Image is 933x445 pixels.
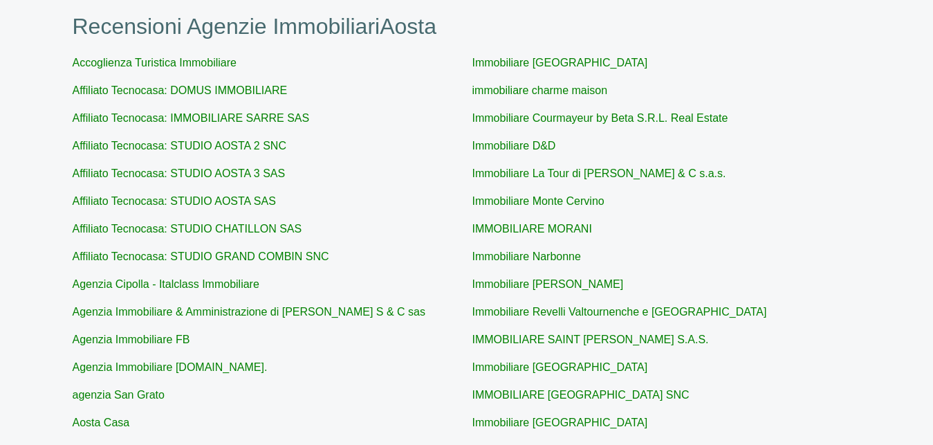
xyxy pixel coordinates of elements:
a: immobiliare charme maison [472,84,608,96]
a: Aosta Casa [73,417,130,428]
a: Agenzia Immobiliare [DOMAIN_NAME]. [73,361,268,373]
a: IMMOBILIARE [GEOGRAPHIC_DATA] SNC [472,389,690,401]
a: Affiliato Tecnocasa: STUDIO AOSTA 2 SNC [73,140,286,152]
h1: Recensioni Agenzie Immobiliari Aosta [73,13,861,39]
a: Agenzia Cipolla - Italclass Immobiliare [73,278,259,290]
a: Immobiliare [GEOGRAPHIC_DATA] [472,361,648,373]
a: Accoglienza Turistica Immobiliare [73,57,237,69]
a: Affiliato Tecnocasa: STUDIO GRAND COMBIN SNC [73,251,329,262]
a: Affiliato Tecnocasa: IMMOBILIARE SARRE SAS [73,112,310,124]
a: Immobiliare Revelli Valtournenche e [GEOGRAPHIC_DATA] [472,306,767,318]
a: Immobiliare Narbonne [472,251,581,262]
a: Immobiliare [PERSON_NAME] [472,278,624,290]
a: IMMOBILIARE MORANI [472,223,592,235]
a: Immobiliare La Tour di [PERSON_NAME] & C s.a.s. [472,167,726,179]
a: Immobiliare [GEOGRAPHIC_DATA] [472,417,648,428]
a: IMMOBILIARE SAINT [PERSON_NAME] S.A.S. [472,334,709,345]
a: Agenzia Immobiliare & Amministrazione di [PERSON_NAME] S & C sas [73,306,425,318]
a: Immobiliare Monte Cervino [472,195,604,207]
a: Immobiliare D&D [472,140,556,152]
a: Affiliato Tecnocasa: DOMUS IMMOBILIARE [73,84,288,96]
a: Agenzia Immobiliare FB [73,334,190,345]
a: Affiliato Tecnocasa: STUDIO AOSTA 3 SAS [73,167,286,179]
a: Affiliato Tecnocasa: STUDIO AOSTA SAS [73,195,276,207]
a: agenzia San Grato [73,389,165,401]
a: Immobiliare [GEOGRAPHIC_DATA] [472,57,648,69]
a: Immobiliare Courmayeur by Beta S.R.L. Real Estate [472,112,728,124]
a: Affiliato Tecnocasa: STUDIO CHATILLON SAS [73,223,302,235]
